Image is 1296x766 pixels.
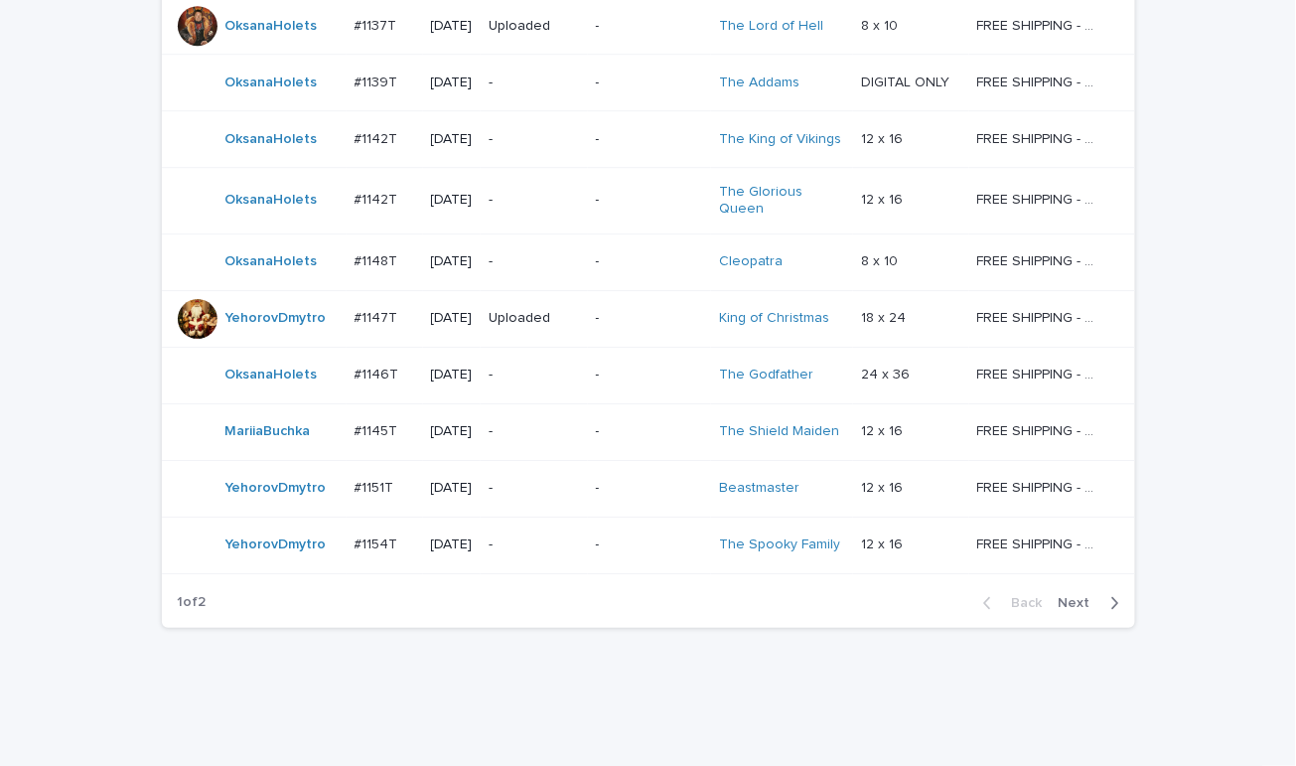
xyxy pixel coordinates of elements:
p: [DATE] [431,253,474,270]
tr: OksanaHolets #1148T#1148T [DATE]--Cleopatra 8 x 108 x 10 FREE SHIPPING - preview in 1-2 business ... [162,233,1135,290]
p: - [489,253,579,270]
p: [DATE] [431,18,474,35]
tr: OksanaHolets #1146T#1146T [DATE]--The Godfather 24 x 3624 x 36 FREE SHIPPING - preview in 1-2 bus... [162,347,1135,403]
p: #1154T [355,533,402,553]
p: #1145T [355,419,402,440]
a: The Lord of Hell [719,18,823,35]
p: FREE SHIPPING - preview in 1-2 business days, after your approval delivery will take 5-10 b.d. [977,71,1105,91]
p: [DATE] [431,75,474,91]
a: The Godfather [719,367,813,383]
a: OksanaHolets [225,367,318,383]
p: #1139T [355,71,402,91]
p: FREE SHIPPING - preview in 1-2 business days, after your approval delivery will take 5-10 b.d. [977,14,1105,35]
p: - [596,192,704,209]
a: The Addams [719,75,799,91]
p: 24 x 36 [861,363,914,383]
p: - [596,253,704,270]
p: FREE SHIPPING - preview in 1-2 business days, after your approval delivery will take 5-10 b.d. [977,188,1105,209]
tr: MariiaBuchka #1145T#1145T [DATE]--The Shield Maiden 12 x 1612 x 16 FREE SHIPPING - preview in 1-2... [162,403,1135,460]
p: FREE SHIPPING - preview in 1-2 business days, after your approval delivery will take 5-10 b.d. [977,249,1105,270]
p: 12 x 16 [861,127,907,148]
button: Next [1051,594,1135,612]
p: - [596,423,704,440]
p: - [596,75,704,91]
p: FREE SHIPPING - preview in 1-2 business days, after your approval delivery will take 5-10 b.d. [977,419,1105,440]
p: #1151T [355,476,398,497]
p: FREE SHIPPING - preview in 1-2 business days, after your approval delivery will take 5-10 b.d. [977,476,1105,497]
p: 8 x 10 [861,14,902,35]
p: [DATE] [431,367,474,383]
a: King of Christmas [719,310,829,327]
p: - [596,131,704,148]
tr: OksanaHolets #1139T#1139T [DATE]--The Addams DIGITAL ONLYDIGITAL ONLY FREE SHIPPING - preview in ... [162,54,1135,110]
p: 12 x 16 [861,476,907,497]
p: [DATE] [431,131,474,148]
tr: OksanaHolets #1142T#1142T [DATE]--The Glorious Queen 12 x 1612 x 16 FREE SHIPPING - preview in 1-... [162,167,1135,233]
p: 12 x 16 [861,419,907,440]
p: - [489,367,579,383]
p: #1137T [355,14,401,35]
p: FREE SHIPPING - preview in 1-2 business days, after your approval delivery will take 5-10 b.d. [977,306,1105,327]
a: OksanaHolets [225,75,318,91]
p: FREE SHIPPING - preview in 1-2 business days, after your approval delivery will take 5-10 b.d. [977,127,1105,148]
span: Next [1059,596,1102,610]
p: 8 x 10 [861,249,902,270]
p: FREE SHIPPING - preview in 1-2 business days, after your approval delivery will take 5-10 b.d. [977,533,1105,553]
p: - [596,310,704,327]
p: - [489,131,579,148]
p: - [596,480,704,497]
a: YehorovDmytro [225,310,327,327]
a: The Shield Maiden [719,423,839,440]
a: Beastmaster [719,480,799,497]
button: Back [967,594,1051,612]
a: The Spooky Family [719,536,840,553]
a: YehorovDmytro [225,536,327,553]
p: - [596,18,704,35]
a: The King of Vikings [719,131,841,148]
p: #1142T [355,188,402,209]
tr: OksanaHolets #1142T#1142T [DATE]--The King of Vikings 12 x 1612 x 16 FREE SHIPPING - preview in 1... [162,110,1135,167]
span: Back [1000,596,1043,610]
a: OksanaHolets [225,253,318,270]
a: MariiaBuchka [225,423,311,440]
p: [DATE] [431,192,474,209]
p: #1148T [355,249,402,270]
a: Cleopatra [719,253,783,270]
p: [DATE] [431,536,474,553]
p: - [596,367,704,383]
p: - [489,423,579,440]
a: OksanaHolets [225,192,318,209]
p: Uploaded [489,310,579,327]
p: [DATE] [431,423,474,440]
p: - [489,75,579,91]
p: - [489,536,579,553]
p: [DATE] [431,310,474,327]
p: [DATE] [431,480,474,497]
p: DIGITAL ONLY [861,71,953,91]
p: 18 x 24 [861,306,910,327]
p: FREE SHIPPING - preview in 1-2 business days, after your approval delivery will take 5-10 b.d. [977,363,1105,383]
a: YehorovDmytro [225,480,327,497]
p: - [596,536,704,553]
a: The Glorious Queen [719,184,843,218]
p: #1142T [355,127,402,148]
p: Uploaded [489,18,579,35]
tr: YehorovDmytro #1147T#1147T [DATE]Uploaded-King of Christmas 18 x 2418 x 24 FREE SHIPPING - previe... [162,290,1135,347]
tr: YehorovDmytro #1154T#1154T [DATE]--The Spooky Family 12 x 1612 x 16 FREE SHIPPING - preview in 1-... [162,517,1135,573]
tr: YehorovDmytro #1151T#1151T [DATE]--Beastmaster 12 x 1612 x 16 FREE SHIPPING - preview in 1-2 busi... [162,460,1135,517]
p: 1 of 2 [162,578,222,627]
p: 12 x 16 [861,188,907,209]
p: - [489,192,579,209]
p: - [489,480,579,497]
a: OksanaHolets [225,18,318,35]
p: #1147T [355,306,402,327]
p: #1146T [355,363,403,383]
p: 12 x 16 [861,533,907,553]
a: OksanaHolets [225,131,318,148]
